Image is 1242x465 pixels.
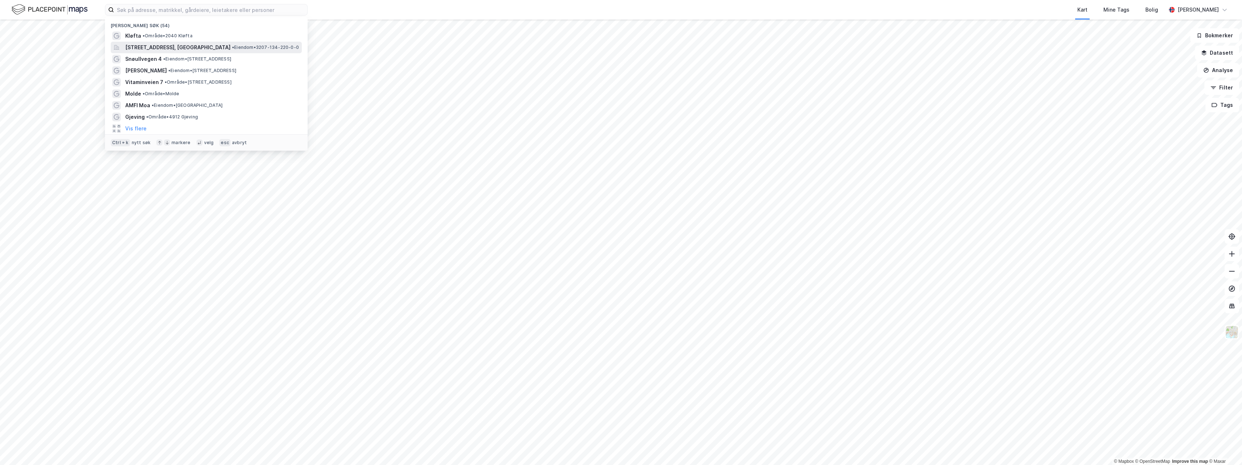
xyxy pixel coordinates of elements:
span: Eiendom • 3207-134-220-0-0 [232,45,299,50]
span: • [143,33,145,38]
img: logo.f888ab2527a4732fd821a326f86c7f29.svg [12,3,88,16]
button: Vis flere [125,124,147,133]
div: Kontrollprogram for chat [1206,430,1242,465]
div: esc [219,139,231,146]
div: [PERSON_NAME] søk (54) [105,17,308,30]
button: Tags [1205,98,1239,112]
div: avbryt [232,140,247,146]
button: Bokmerker [1190,28,1239,43]
span: • [163,56,165,62]
span: Snøullvegen 4 [125,55,162,63]
span: Eiendom • [STREET_ADDRESS] [168,68,236,74]
span: Gjeving [125,113,145,121]
span: • [232,45,234,50]
span: Område • 4912 Gjeving [146,114,198,120]
span: Område • Molde [143,91,179,97]
div: velg [204,140,214,146]
span: Område • [STREET_ADDRESS] [165,79,232,85]
span: Kløfta [125,32,141,40]
div: Kart [1077,5,1087,14]
span: • [165,79,167,85]
a: OpenStreetMap [1135,459,1170,464]
button: Analyse [1197,63,1239,77]
div: markere [172,140,190,146]
span: • [146,114,148,120]
span: Molde [125,89,141,98]
div: Ctrl + k [111,139,130,146]
button: Filter [1204,80,1239,95]
span: [PERSON_NAME] [125,66,167,75]
span: • [168,68,170,73]
div: Bolig [1145,5,1158,14]
a: Mapbox [1114,459,1134,464]
span: Eiendom • [GEOGRAPHIC_DATA] [152,102,223,108]
span: Område • 2040 Kløfta [143,33,193,39]
iframe: Chat Widget [1206,430,1242,465]
span: AMFI Moa [125,101,150,110]
span: Vitaminveien 7 [125,78,163,87]
span: • [143,91,145,96]
span: Eiendom • [STREET_ADDRESS] [163,56,231,62]
div: nytt søk [132,140,151,146]
span: [STREET_ADDRESS], [GEOGRAPHIC_DATA] [125,43,231,52]
a: Improve this map [1172,459,1208,464]
div: Mine Tags [1103,5,1129,14]
div: [PERSON_NAME] [1178,5,1219,14]
img: Z [1225,325,1239,339]
input: Søk på adresse, matrikkel, gårdeiere, leietakere eller personer [114,4,307,15]
button: Datasett [1195,46,1239,60]
span: • [152,102,154,108]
